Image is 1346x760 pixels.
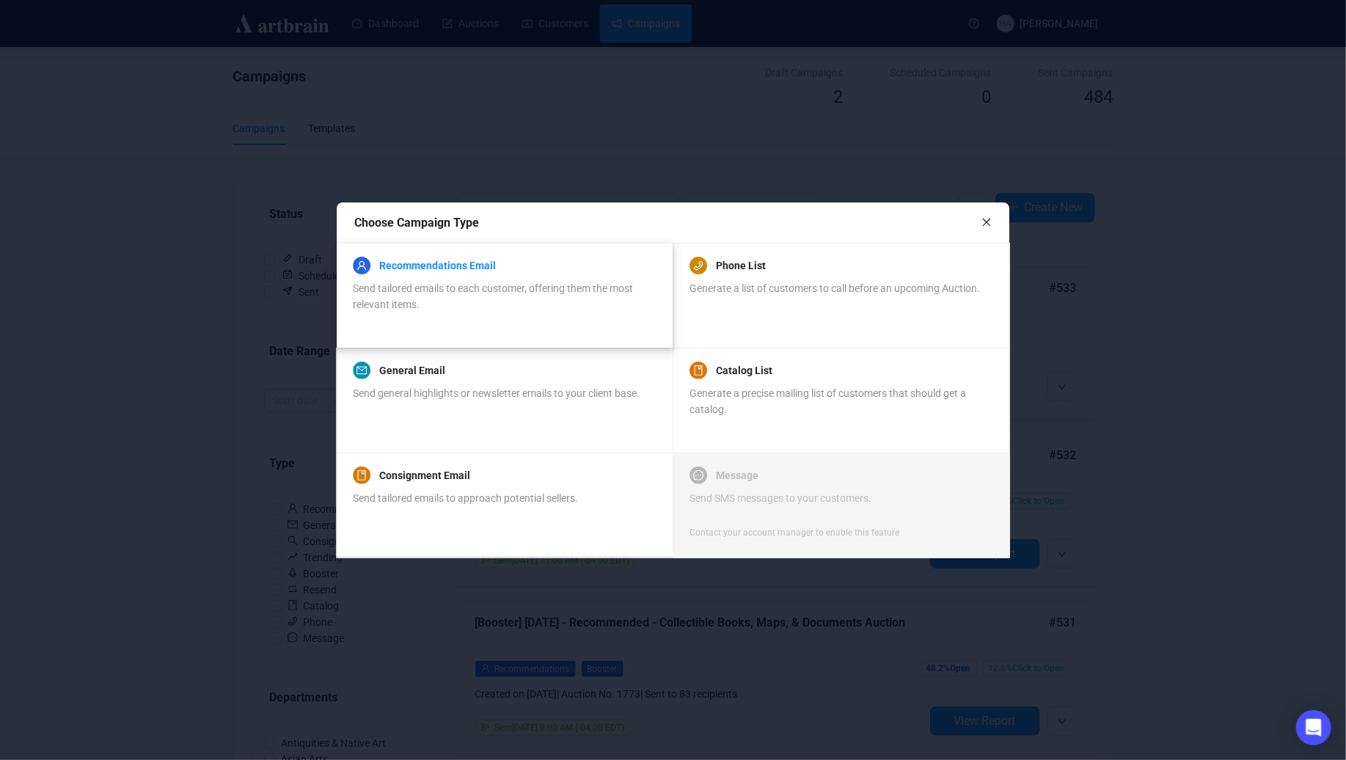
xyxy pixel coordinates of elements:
span: mail [356,365,367,376]
a: Message [716,467,758,484]
span: book [693,365,703,376]
div: Open Intercom Messenger [1296,710,1331,745]
span: Generate a precise mailing list of customers that should get a catalog. [690,387,966,415]
span: Send tailored emails to approach potential sellers. [353,492,578,504]
span: Generate a list of customers to call before an upcoming Auction. [690,282,980,294]
span: phone [693,260,703,271]
a: Recommendations Email [379,257,496,274]
div: Contact your account manager to enable this feature [690,525,899,540]
span: Send general highlights or newsletter emails to your client base. [353,387,640,399]
span: message [693,470,703,481]
span: book [356,470,367,481]
a: Catalog List [716,362,772,379]
a: General Email [379,362,445,379]
div: Choose Campaign Type [354,213,982,232]
span: Send SMS messages to your customers. [690,492,871,504]
a: Phone List [716,257,766,274]
span: Send tailored emails to each customer, offering them the most relevant items. [353,282,633,310]
a: Consignment Email [379,467,470,484]
span: user [356,260,367,271]
span: close [981,217,992,227]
